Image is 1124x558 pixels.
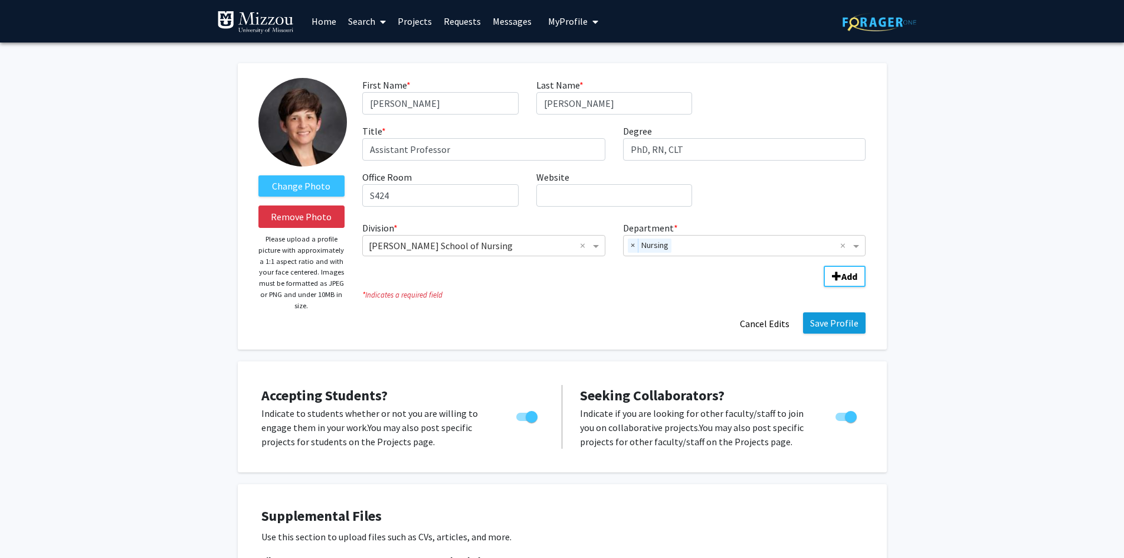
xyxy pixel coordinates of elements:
img: Profile Picture [258,78,347,167]
img: University of Missouri Logo [217,11,294,34]
label: Degree [623,124,652,138]
span: Accepting Students? [261,386,388,404]
button: Remove Photo [258,205,345,228]
button: Save Profile [803,312,866,334]
div: Department [614,221,875,256]
div: Division [353,221,614,256]
label: ChangeProfile Picture [258,175,345,197]
a: Requests [438,1,487,42]
button: Add Division/Department [824,266,866,287]
ng-select: Department [623,235,866,256]
span: Clear all [840,239,850,253]
a: Home [306,1,342,42]
i: Indicates a required field [362,289,866,301]
img: ForagerOne Logo [843,13,916,31]
div: Toggle [512,406,544,424]
p: Use this section to upload files such as CVs, articles, and more. [261,530,863,544]
label: First Name [362,78,411,92]
span: Seeking Collaborators? [580,386,725,404]
button: Cancel Edits [732,312,797,335]
span: My Profile [548,15,588,27]
iframe: Chat [9,505,50,549]
p: Indicate to students whether or not you are willing to engage them in your work. You may also pos... [261,406,494,449]
b: Add [841,270,857,282]
span: × [628,239,638,253]
p: Please upload a profile picture with approximately a 1:1 aspect ratio and with your face centered... [258,234,345,311]
span: Clear all [580,239,590,253]
span: Nursing [638,239,671,253]
label: Website [536,170,569,184]
h4: Supplemental Files [261,508,863,525]
ng-select: Division [362,235,605,256]
a: Projects [392,1,438,42]
div: Toggle [831,406,863,424]
a: Messages [487,1,538,42]
a: Search [342,1,392,42]
label: Last Name [536,78,584,92]
p: Indicate if you are looking for other faculty/staff to join you on collaborative projects. You ma... [580,406,813,449]
label: Office Room [362,170,412,184]
label: Title [362,124,386,138]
